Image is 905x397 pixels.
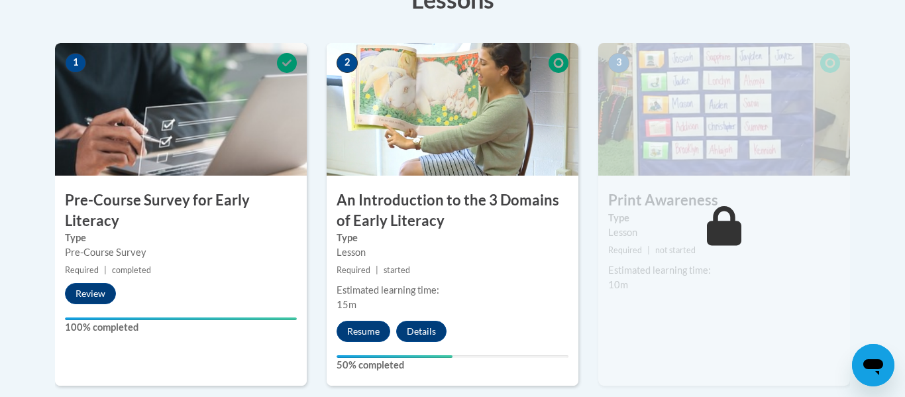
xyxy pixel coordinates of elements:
[608,245,642,255] span: Required
[376,265,378,275] span: |
[852,344,894,386] iframe: Button to launch messaging window
[104,265,107,275] span: |
[65,231,297,245] label: Type
[337,245,568,260] div: Lesson
[55,43,307,176] img: Course Image
[112,265,151,275] span: completed
[647,245,650,255] span: |
[65,265,99,275] span: Required
[65,245,297,260] div: Pre-Course Survey
[337,299,356,310] span: 15m
[337,283,568,298] div: Estimated learning time:
[327,190,578,231] h3: An Introduction to the 3 Domains of Early Literacy
[396,321,447,342] button: Details
[598,190,850,211] h3: Print Awareness
[598,43,850,176] img: Course Image
[65,320,297,335] label: 100% completed
[384,265,410,275] span: started
[65,283,116,304] button: Review
[55,190,307,231] h3: Pre-Course Survey for Early Literacy
[608,211,840,225] label: Type
[337,231,568,245] label: Type
[655,245,696,255] span: not started
[337,265,370,275] span: Required
[608,279,628,290] span: 10m
[608,263,840,278] div: Estimated learning time:
[65,53,86,73] span: 1
[337,358,568,372] label: 50% completed
[608,53,629,73] span: 3
[337,53,358,73] span: 2
[65,317,297,320] div: Your progress
[337,355,452,358] div: Your progress
[337,321,390,342] button: Resume
[608,225,840,240] div: Lesson
[327,43,578,176] img: Course Image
